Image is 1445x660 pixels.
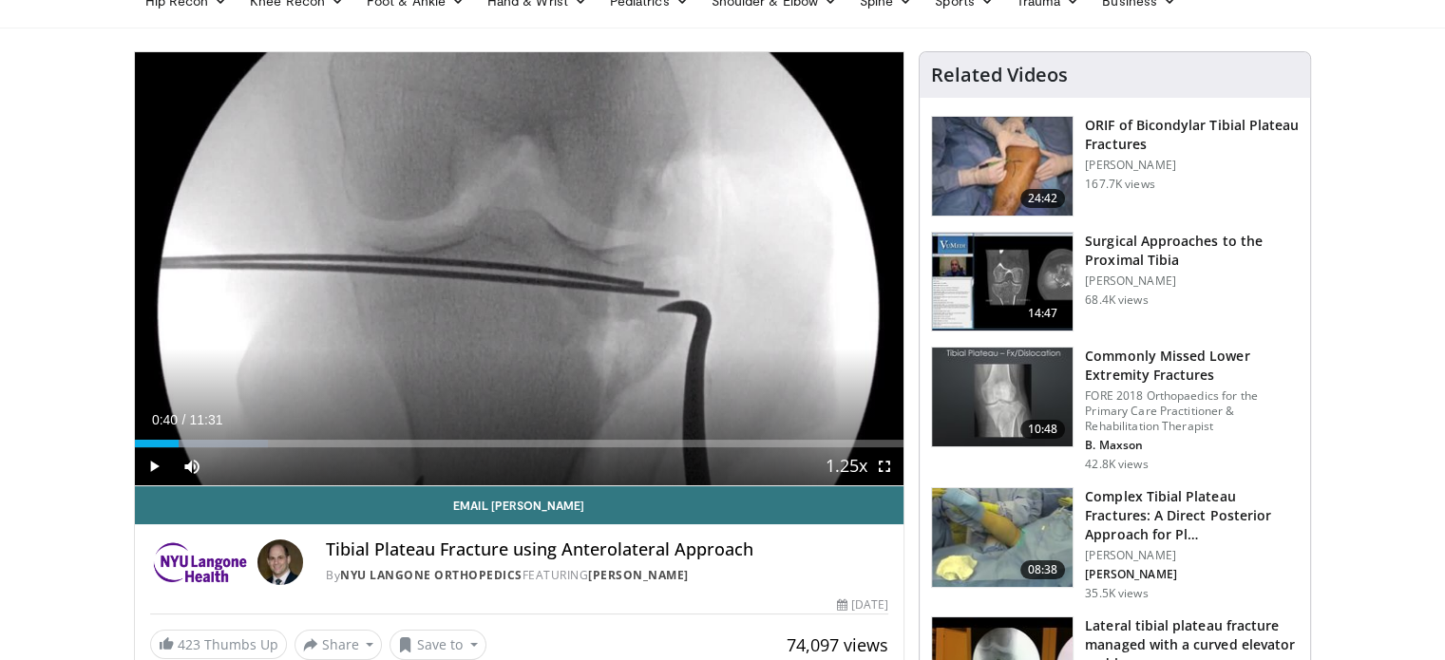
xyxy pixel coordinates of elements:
[189,412,222,427] span: 11:31
[1020,304,1066,323] span: 14:47
[150,539,250,585] img: NYU Langone Orthopedics
[931,232,1299,332] a: 14:47 Surgical Approaches to the Proximal Tibia [PERSON_NAME] 68.4K views
[1085,347,1299,385] h3: Commonly Missed Lower Extremity Fractures
[1085,388,1299,434] p: FORE 2018 Orthopaedics for the Primary Care Practitioner & Rehabilitation Therapist
[1085,457,1148,472] p: 42.8K views
[1085,273,1299,289] p: [PERSON_NAME]
[588,567,689,583] a: [PERSON_NAME]
[932,117,1073,216] img: Levy_Tib_Plat_100000366_3.jpg.150x105_q85_crop-smart_upscale.jpg
[931,116,1299,217] a: 24:42 ORIF of Bicondylar Tibial Plateau Fractures [PERSON_NAME] 167.7K views
[931,64,1068,86] h4: Related Videos
[1085,487,1299,544] h3: Complex Tibial Plateau Fractures: A Direct Posterior Approach for Pl…
[1085,567,1299,582] p: [PERSON_NAME]
[390,630,486,660] button: Save to
[827,447,865,485] button: Playback Rate
[182,412,186,427] span: /
[326,539,888,560] h4: Tibial Plateau Fracture using Anterolateral Approach
[326,567,888,584] div: By FEATURING
[787,633,888,656] span: 74,097 views
[837,596,888,613] div: [DATE]
[135,447,173,485] button: Play
[931,487,1299,601] a: 08:38 Complex Tibial Plateau Fractures: A Direct Posterior Approach for Pl… [PERSON_NAME] [PERSON...
[1085,292,1148,308] p: 68.4K views
[135,52,904,486] video-js: Video Player
[865,447,903,485] button: Fullscreen
[340,567,523,583] a: NYU Langone Orthopedics
[932,348,1073,446] img: 4aa379b6-386c-4fb5-93ee-de5617843a87.150x105_q85_crop-smart_upscale.jpg
[173,447,211,485] button: Mute
[1085,548,1299,563] p: [PERSON_NAME]
[1085,116,1299,154] h3: ORIF of Bicondylar Tibial Plateau Fractures
[295,630,383,660] button: Share
[931,347,1299,472] a: 10:48 Commonly Missed Lower Extremity Fractures FORE 2018 Orthopaedics for the Primary Care Pract...
[178,635,200,653] span: 423
[932,233,1073,331] img: DA_UIUPltOAJ8wcH4xMDoxOjB1O8AjAz.150x105_q85_crop-smart_upscale.jpg
[1020,420,1066,439] span: 10:48
[1020,560,1066,579] span: 08:38
[1085,438,1299,453] p: B. Maxson
[1085,232,1299,270] h3: Surgical Approaches to the Proximal Tibia
[1020,189,1066,208] span: 24:42
[1085,586,1148,601] p: 35.5K views
[257,539,303,585] img: Avatar
[152,412,178,427] span: 0:40
[150,630,287,659] a: 423 Thumbs Up
[135,486,904,524] a: Email [PERSON_NAME]
[932,488,1073,587] img: a3c47f0e-2ae2-4b3a-bf8e-14343b886af9.150x105_q85_crop-smart_upscale.jpg
[135,440,904,447] div: Progress Bar
[1085,177,1154,192] p: 167.7K views
[1085,158,1299,173] p: [PERSON_NAME]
